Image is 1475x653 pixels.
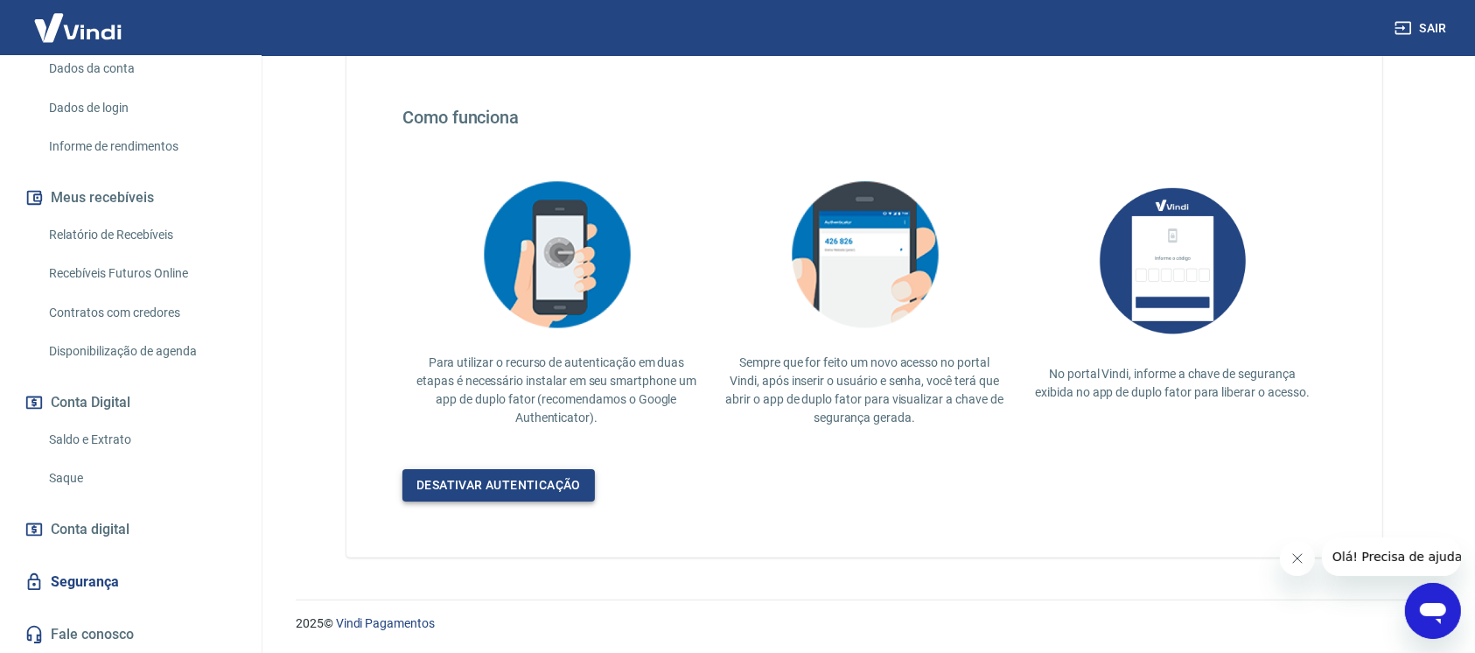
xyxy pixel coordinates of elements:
[42,334,241,369] a: Disponibilização de agenda
[1391,12,1454,45] button: Sair
[21,563,241,601] a: Segurança
[42,217,241,253] a: Relatório de Recebíveis
[1322,537,1461,576] iframe: Mensagem da empresa
[1032,365,1312,402] p: No portal Vindi, informe a chave de segurança exibida no app de duplo fator para liberar o acesso.
[51,517,129,542] span: Conta digital
[336,616,435,630] a: Vindi Pagamentos
[402,107,1326,128] h4: Como funciona
[402,469,595,502] a: Desativar autenticação
[42,295,241,331] a: Contratos com credores
[42,422,241,458] a: Saldo e Extrato
[10,12,147,26] span: Olá! Precisa de ajuda?
[42,51,241,87] a: Dados da conta
[21,1,135,54] img: Vindi
[42,90,241,126] a: Dados de login
[1085,170,1260,351] img: AUbNX1O5CQAAAABJRU5ErkJggg==
[42,129,241,165] a: Informe de rendimentos
[21,179,241,217] button: Meus recebíveis
[777,170,952,340] img: explication-mfa3.c449ef126faf1c3e3bb9.png
[42,256,241,291] a: Recebíveis Futuros Online
[1405,583,1461,639] iframe: Botão para abrir a janela de mensagens
[21,510,241,549] a: Conta digital
[1280,541,1315,576] iframe: Fechar mensagem
[469,170,644,340] img: explication-mfa2.908d58f25590a47144d3.png
[42,460,241,496] a: Saque
[296,614,1433,633] p: 2025 ©
[416,354,696,427] p: Para utilizar o recurso de autenticação em duas etapas é necessário instalar em seu smartphone um...
[724,354,1004,427] p: Sempre que for feito um novo acesso no portal Vindi, após inserir o usuário e senha, você terá qu...
[21,383,241,422] button: Conta Digital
